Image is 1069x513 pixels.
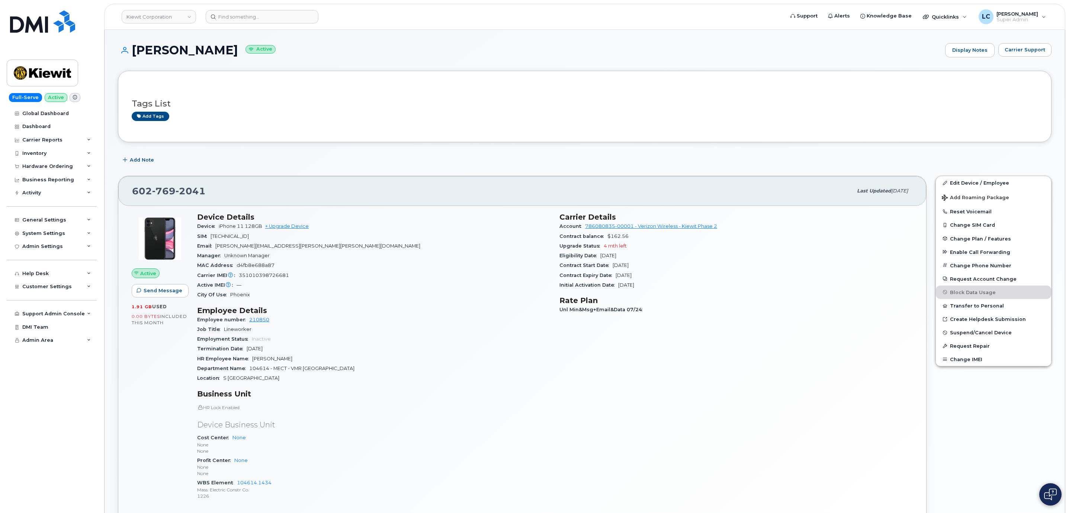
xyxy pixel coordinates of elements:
span: Employee number [197,317,249,322]
h3: Employee Details [197,306,550,315]
span: Contract Expiry Date [559,273,616,278]
button: Change Phone Number [936,259,1051,272]
a: Add tags [132,112,169,121]
span: [DATE] [600,253,616,258]
span: Department Name [197,366,249,371]
span: Cost Center [197,435,232,440]
span: Upgrade Status [559,243,604,249]
button: Request Account Change [936,272,1051,286]
span: Add Roaming Package [942,195,1009,202]
button: Request Repair [936,339,1051,353]
small: Active [245,45,276,54]
a: + Upgrade Device [265,223,309,229]
span: 351010398726681 [239,273,289,278]
p: None [197,442,550,448]
span: Device [197,223,219,229]
span: WBS Element [197,480,237,485]
button: Reset Voicemail [936,205,1051,218]
h1: [PERSON_NAME] [118,44,941,57]
a: Edit Device / Employee [936,176,1051,189]
span: Contract balance [559,233,607,239]
span: $162.56 [607,233,629,239]
span: Active [140,270,156,277]
span: 104614 - MECT - VMR [GEOGRAPHIC_DATA] [249,366,354,371]
p: None [197,464,550,470]
span: used [152,304,167,309]
span: Active IMEI [197,282,237,288]
span: SIM [197,233,211,239]
span: iPhone 11 128GB [219,223,262,229]
span: [PERSON_NAME] [252,356,292,361]
a: 210850 [249,317,269,322]
a: 786080835-00001 - Verizon Wireless - Kiewit Phase 2 [585,223,717,229]
span: S [GEOGRAPHIC_DATA] [223,375,279,381]
span: Manager [197,253,224,258]
h3: Business Unit [197,389,550,398]
span: [TECHNICAL_ID] [211,233,249,239]
span: Eligibility Date [559,253,600,258]
span: Termination Date [197,346,247,351]
span: Email [197,243,215,249]
p: Mass. Electric Constr Co. [197,487,550,493]
span: Send Message [144,287,182,294]
h3: Carrier Details [559,213,913,222]
span: 0.00 Bytes [132,314,160,319]
span: 602 [132,185,206,197]
span: Inactive [252,336,271,342]
a: Create Helpdesk Submission [936,312,1051,326]
button: Add Roaming Package [936,189,1051,205]
span: d4fb8e688a87 [237,262,275,268]
button: Send Message [132,284,189,297]
button: Enable Call Forwarding [936,245,1051,259]
span: Last updated [857,188,891,194]
span: Account [559,223,585,229]
span: [PERSON_NAME][EMAIL_ADDRESS][PERSON_NAME][PERSON_NAME][DOMAIN_NAME] [215,243,420,249]
span: Employment Status [197,336,252,342]
span: Unl Min&Msg+Email&Data 07/24 [559,307,646,312]
span: — [237,282,241,288]
span: Suspend/Cancel Device [950,330,1012,335]
span: [DATE] [616,273,632,278]
span: Unknown Manager [224,253,270,258]
a: 104614.1434 [237,480,272,485]
span: 1.91 GB [132,304,152,309]
span: Contract Start Date [559,262,613,268]
span: Job Title [197,326,224,332]
button: Change IMEI [936,353,1051,366]
button: Block Data Usage [936,286,1051,299]
a: Display Notes [945,43,995,57]
span: Location [197,375,223,381]
a: None [234,458,248,463]
button: Transfer to Personal [936,299,1051,312]
span: Profit Center [197,458,234,463]
p: 1226 [197,493,550,499]
span: Lineworker [224,326,251,332]
p: None [197,470,550,477]
span: Initial Activation Date [559,282,618,288]
button: Add Note [118,153,160,167]
span: 2041 [176,185,206,197]
a: None [232,435,246,440]
button: Change Plan / Features [936,232,1051,245]
span: Change Plan / Features [950,236,1011,241]
span: [DATE] [247,346,263,351]
span: [DATE] [891,188,908,194]
p: Device Business Unit [197,420,550,430]
h3: Tags List [132,99,1038,108]
span: MAC Address [197,262,237,268]
span: 769 [152,185,176,197]
span: [DATE] [613,262,629,268]
button: Change SIM Card [936,218,1051,232]
p: HR Lock Enabled [197,404,550,411]
h3: Rate Plan [559,296,913,305]
button: Suspend/Cancel Device [936,326,1051,339]
img: Open chat [1044,488,1057,500]
span: 4 mth left [604,243,627,249]
button: Carrier Support [998,43,1052,57]
span: Carrier IMEI [197,273,239,278]
p: None [197,448,550,454]
img: iPhone_11.jpg [138,216,182,261]
span: Carrier Support [1005,46,1045,53]
h3: Device Details [197,213,550,222]
span: City Of Use [197,292,230,297]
